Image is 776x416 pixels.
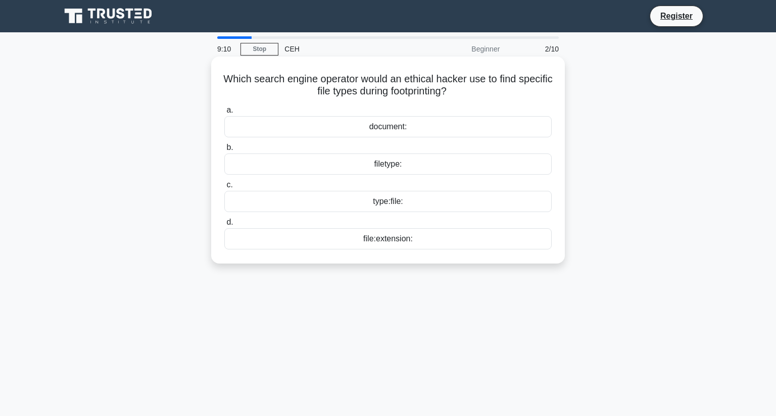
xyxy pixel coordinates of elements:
div: Beginner [417,39,506,59]
span: a. [226,106,233,114]
div: filetype: [224,153,552,175]
a: Register [654,10,699,22]
span: c. [226,180,232,189]
a: Stop [240,43,278,56]
div: 2/10 [506,39,565,59]
div: 9:10 [211,39,240,59]
div: document: [224,116,552,137]
span: d. [226,218,233,226]
div: type:file: [224,191,552,212]
span: b. [226,143,233,151]
div: file:extension: [224,228,552,249]
div: CEH [278,39,417,59]
h5: Which search engine operator would an ethical hacker use to find specific file types during footp... [223,73,553,98]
